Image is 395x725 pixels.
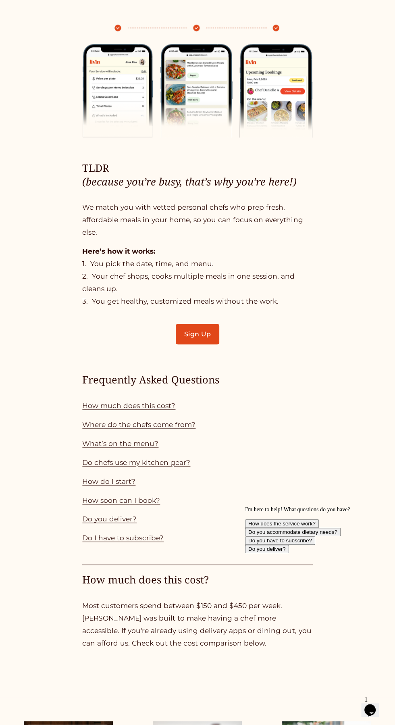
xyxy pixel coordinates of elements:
button: How does the service work? [3,16,77,25]
iframe: chat widget [242,503,387,689]
p: 1. You pick the date, time, and menu. 2. Your chef shops, cooks multiple meals in one session, an... [82,245,312,308]
button: Do you accommodate dietary needs? [3,25,99,33]
a: How much does this cost? [82,401,175,410]
a: How soon can I book? [82,496,160,504]
p: Most customers spend between $150 and $450 per week. [PERSON_NAME] was built to make having a che... [82,600,312,650]
a: Do I have to subscribe? [82,533,164,542]
span: I'm here to help! What questions do you have? [3,3,108,9]
p: We match you with vetted personal chefs who prep fresh, affordable meals in your home, so you can... [82,201,312,239]
a: How do I start? [82,477,135,485]
button: Do you have to subscribe? [3,33,73,42]
em: (because you’re busy, that’s why you’re here!) [82,175,296,188]
h4: TLDR [82,161,312,189]
a: Do you deliver? [82,515,137,523]
a: Do chefs use my kitchen gear? [82,458,190,467]
a: Where do the chefs come from? [82,420,195,429]
iframe: chat widget [361,693,387,717]
div: I'm here to help! What questions do you have?How does the service work?Do you accommodate dietary... [3,3,148,50]
button: Do you deliver? [3,42,47,50]
h4: How much does this cost? [82,573,312,586]
h4: Frequently Asked Questions [82,373,312,386]
strong: Here’s how it works: [82,247,156,255]
a: What’s on the menu? [82,439,158,448]
a: Sign Up [176,324,219,344]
